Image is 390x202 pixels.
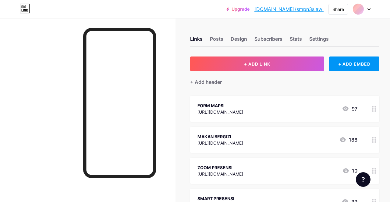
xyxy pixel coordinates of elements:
div: [URL][DOMAIN_NAME] [197,109,243,115]
div: 10 [342,167,357,174]
a: Upgrade [226,7,250,12]
div: SMART PRESENSI [197,195,243,202]
button: + ADD LINK [190,56,324,71]
div: 186 [339,136,357,143]
div: 97 [342,105,357,112]
div: Settings [309,35,329,46]
div: Share [332,6,344,12]
div: + ADD EMBED [329,56,379,71]
div: Subscribers [254,35,282,46]
div: Design [231,35,247,46]
div: ZOOM PRESENSI [197,164,243,171]
span: + ADD LINK [244,61,270,67]
a: [DOMAIN_NAME]/smpn3slawi [254,5,324,13]
div: Links [190,35,203,46]
div: MAKAN BERGIZI [197,133,243,140]
div: + Add header [190,78,222,86]
div: Posts [210,35,223,46]
div: [URL][DOMAIN_NAME] [197,140,243,146]
div: Stats [290,35,302,46]
div: FORM MAPSI [197,102,243,109]
div: [URL][DOMAIN_NAME] [197,171,243,177]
